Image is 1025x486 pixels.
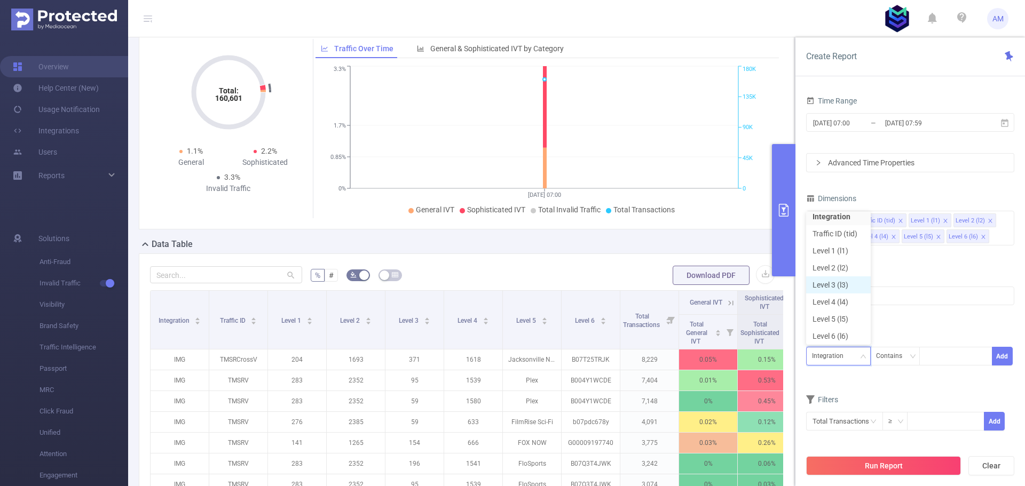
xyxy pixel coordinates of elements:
[953,213,996,227] li: Level 2 (l2)
[483,316,489,322] div: Sort
[738,412,796,432] p: 0.12%
[152,238,193,251] h2: Data Table
[268,391,326,411] p: 283
[806,208,871,225] li: Integration
[385,391,444,411] p: 59
[503,453,561,474] p: FloSports
[306,316,313,322] div: Sort
[151,391,209,411] p: IMG
[40,443,128,465] span: Attention
[40,315,128,337] span: Brand Safety
[334,122,346,129] tspan: 1.7%
[898,218,903,225] i: icon: close
[541,320,547,323] i: icon: caret-down
[424,316,430,322] div: Sort
[385,433,444,453] p: 154
[528,192,561,198] tspan: [DATE] 07:00
[327,391,385,411] p: 2352
[679,412,737,432] p: 0.02%
[392,272,398,278] i: icon: table
[538,205,601,214] span: Total Invalid Traffic
[679,453,737,474] p: 0%
[417,45,424,52] i: icon: bar-chart
[191,183,265,194] div: Invalid Traffic
[541,316,548,322] div: Sort
[40,337,128,358] span: Traffic Intelligence
[38,171,65,180] span: Reports
[251,320,257,323] i: icon: caret-down
[807,154,1014,172] div: icon: rightAdvanced Time Properties
[40,251,128,273] span: Anti-Fraud
[209,433,267,453] p: TMSRV
[858,214,895,228] div: Traffic ID (tid)
[909,213,951,227] li: Level 1 (l1)
[151,349,209,370] p: IMG
[992,8,1004,29] span: AM
[228,157,303,168] div: Sophisticated
[224,173,240,181] span: 3.3%
[806,225,871,242] li: Traffic ID (tid)
[268,412,326,432] p: 276
[806,276,871,293] li: Level 3 (l3)
[444,391,502,411] p: 1580
[812,116,898,130] input: Start date
[365,320,371,323] i: icon: caret-down
[562,453,620,474] p: B07Q3T4JWK
[444,453,502,474] p: 1541
[399,317,420,324] span: Level 3
[330,154,346,161] tspan: 0.85%
[340,317,361,324] span: Level 2
[947,229,989,243] li: Level 6 (l6)
[575,317,596,324] span: Level 6
[806,293,871,310] li: Level 4 (l4)
[209,412,267,432] p: TMSRV
[690,299,722,306] span: General IVT
[738,433,796,453] p: 0.26%
[13,99,100,120] a: Usage Notification
[541,316,547,319] i: icon: caret-up
[444,412,502,432] p: 633
[664,291,679,349] i: Filter menu
[715,328,721,331] i: icon: caret-up
[984,412,1005,431] button: Add
[806,242,871,259] li: Level 1 (l1)
[365,316,372,322] div: Sort
[13,56,69,77] a: Overview
[891,234,896,241] i: icon: close
[365,316,371,319] i: icon: caret-up
[350,272,357,278] i: icon: bg-colors
[911,214,940,228] div: Level 1 (l1)
[715,332,721,335] i: icon: caret-down
[620,453,679,474] p: 3,242
[215,94,242,102] tspan: 160,601
[220,317,247,324] span: Traffic ID
[686,321,707,345] span: Total General IVT
[268,453,326,474] p: 283
[888,412,900,430] div: ≥
[430,44,564,53] span: General & Sophisticated IVT by Category
[673,266,750,285] button: Download PDF
[897,418,904,426] i: icon: down
[424,320,430,323] i: icon: caret-down
[194,316,201,322] div: Sort
[806,51,857,61] span: Create Report
[209,370,267,391] p: TMSRV
[218,86,238,95] tspan: Total:
[483,316,488,319] i: icon: caret-up
[261,147,277,155] span: 2.2%
[745,294,784,310] span: Sophisticated IVT
[859,230,888,244] div: Level 4 (l4)
[40,294,128,315] span: Visibility
[327,349,385,370] p: 1693
[910,353,916,361] i: icon: down
[281,317,303,324] span: Level 1
[992,347,1013,365] button: Add
[902,229,944,243] li: Level 5 (l5)
[151,370,209,391] p: IMG
[562,391,620,411] p: B004Y1WCDE
[187,147,203,155] span: 1.1%
[150,266,302,283] input: Search...
[904,230,933,244] div: Level 5 (l5)
[876,347,910,365] div: Contains
[743,124,753,131] tspan: 90K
